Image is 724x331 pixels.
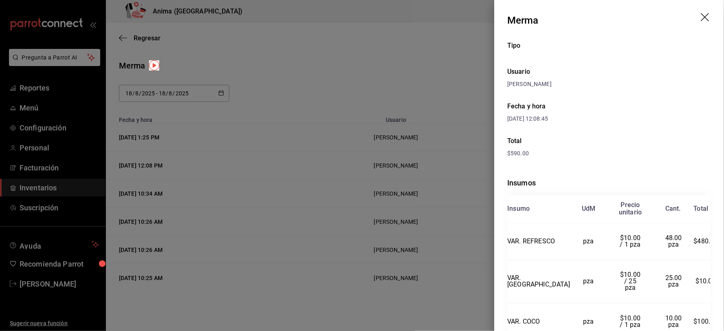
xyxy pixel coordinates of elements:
div: [PERSON_NAME] [508,80,711,88]
span: $10.00 / 1 pza [620,234,643,248]
span: $10.00 / 1 pza [620,314,643,329]
span: $10.00 / 25 pza [621,271,643,291]
button: drag [701,13,711,23]
div: UdM [582,205,596,212]
div: Total [508,136,711,146]
td: VAR. [GEOGRAPHIC_DATA] [508,260,570,303]
span: $10.00 [696,277,716,285]
div: Tipo [508,41,711,51]
span: $100.00 [694,318,718,325]
div: Usuario [508,67,711,77]
span: 10.00 pza [666,314,684,329]
div: Total [694,205,709,212]
span: $480.00 [694,237,718,245]
div: Insumos [508,177,711,188]
span: $590.00 [508,150,529,157]
div: Cant. [666,205,681,212]
div: Merma [508,13,539,28]
span: 48.00 pza [666,234,684,248]
img: Tooltip marker [149,60,159,71]
div: Insumo [508,205,530,212]
td: VAR. REFRESCO [508,223,570,260]
div: Fecha y hora [508,102,711,111]
div: [DATE] 12:08:45 [508,115,711,123]
span: 25.00 pza [666,274,684,288]
div: Precio unitario [619,201,642,216]
td: pza [570,260,607,303]
td: pza [570,223,607,260]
